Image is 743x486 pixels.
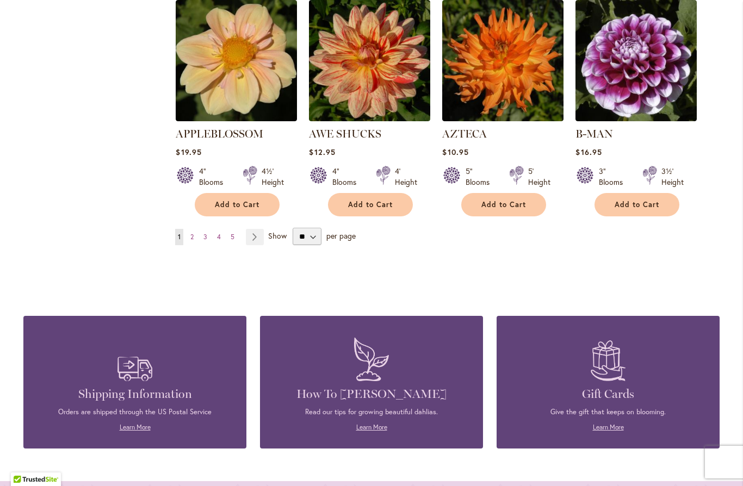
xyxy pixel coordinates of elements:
[575,147,602,157] span: $16.95
[214,229,224,245] a: 4
[176,113,297,123] a: APPLEBLOSSOM
[178,233,181,241] span: 1
[40,387,230,402] h4: Shipping Information
[217,233,221,241] span: 4
[442,113,564,123] a: AZTECA
[328,193,413,216] button: Add to Cart
[599,166,629,188] div: 3" Blooms
[442,147,468,157] span: $10.95
[276,407,467,417] p: Read our tips for growing beautiful dahlias.
[575,113,697,123] a: B-MAN
[228,229,237,245] a: 5
[528,166,550,188] div: 5' Height
[309,113,430,123] a: AWE SHUCKS
[176,147,201,157] span: $19.95
[442,127,487,140] a: AZTECA
[513,387,703,402] h4: Gift Cards
[276,387,467,402] h4: How To [PERSON_NAME]
[309,147,335,157] span: $12.95
[332,166,363,188] div: 4" Blooms
[348,200,393,209] span: Add to Cart
[615,200,659,209] span: Add to Cart
[231,233,234,241] span: 5
[326,230,356,241] span: per page
[466,166,496,188] div: 5" Blooms
[268,230,287,241] span: Show
[481,200,526,209] span: Add to Cart
[176,127,263,140] a: APPLEBLOSSOM
[262,166,284,188] div: 4½' Height
[195,193,280,216] button: Add to Cart
[40,407,230,417] p: Orders are shipped through the US Postal Service
[575,127,613,140] a: B-MAN
[309,127,381,140] a: AWE SHUCKS
[215,200,259,209] span: Add to Cart
[120,423,151,431] a: Learn More
[356,423,387,431] a: Learn More
[203,233,207,241] span: 3
[188,229,196,245] a: 2
[201,229,210,245] a: 3
[395,166,417,188] div: 4' Height
[199,166,230,188] div: 4" Blooms
[513,407,703,417] p: Give the gift that keeps on blooming.
[461,193,546,216] button: Add to Cart
[593,423,624,431] a: Learn More
[661,166,684,188] div: 3½' Height
[8,447,39,478] iframe: Launch Accessibility Center
[595,193,679,216] button: Add to Cart
[190,233,194,241] span: 2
